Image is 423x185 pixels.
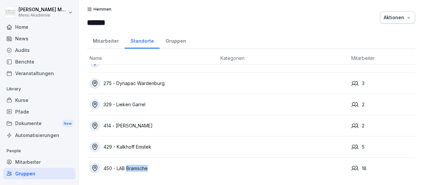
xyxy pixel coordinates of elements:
p: Hemmen [94,7,111,12]
div: 450 - LAB Bramsche [90,163,215,173]
div: 5 [351,143,413,151]
a: Mitarbeiter [3,156,75,168]
a: Mitarbeiter [87,32,125,49]
p: [PERSON_NAME] Macke [19,7,67,13]
div: 2 [351,122,413,129]
a: Gruppen [3,168,75,179]
div: 2 [351,101,413,108]
th: Mitarbeiter [349,52,415,65]
a: News [3,33,75,44]
p: Library [3,84,75,94]
th: Kategorien [218,52,349,65]
a: Veranstaltungen [3,68,75,79]
div: 429 - Kalkhoff Emstek [90,142,215,152]
a: Automatisierungen [3,129,75,141]
a: Kurse [3,94,75,106]
th: Name [87,52,218,65]
div: 18 [351,164,413,172]
div: New [62,120,73,127]
button: Aktionen [380,12,415,23]
a: Home [3,21,75,33]
div: 3 [351,80,413,87]
div: Dokumente [3,117,75,130]
p: Menü Akademie [19,13,67,18]
a: DokumenteNew [3,117,75,130]
a: Gruppen [160,32,192,49]
a: Standorte [125,32,160,49]
a: Berichte [3,56,75,68]
div: 329 - Lieken Garrel [90,99,215,110]
a: Pfade [3,106,75,117]
div: 414 - [PERSON_NAME] [90,120,215,131]
div: Aktionen [384,14,411,21]
div: 275 - Dynapac Wardenburg [90,78,215,89]
p: People [3,146,75,156]
a: Audits [3,44,75,56]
